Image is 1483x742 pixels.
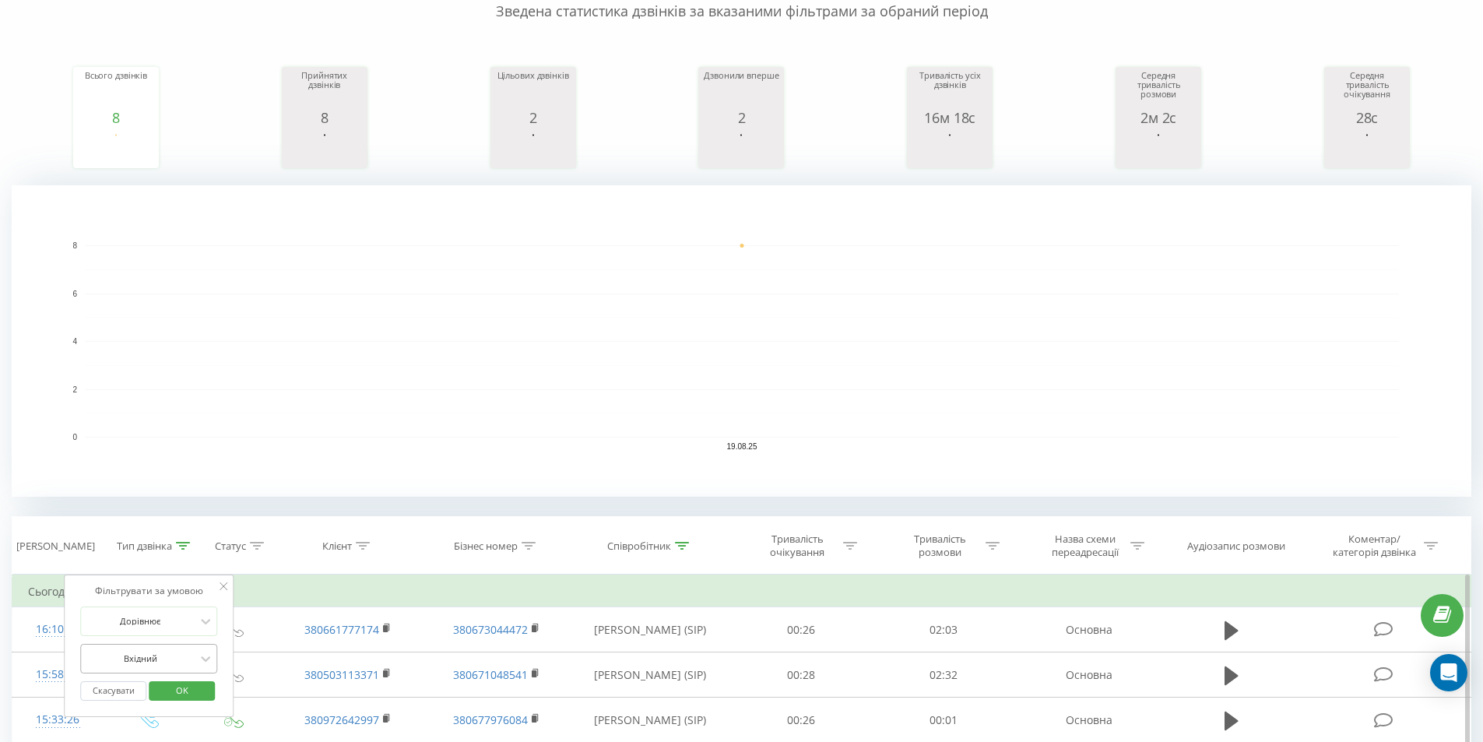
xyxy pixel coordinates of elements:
svg: A chart. [911,125,989,172]
td: [PERSON_NAME] (SIP) [571,652,730,698]
a: 380661777174 [304,622,379,637]
div: Клієнт [322,540,352,553]
div: Статус [215,540,246,553]
div: Цільових дзвінків [494,71,572,110]
div: Тривалість усіх дзвінків [911,71,989,110]
div: Середня тривалість очікування [1328,71,1406,110]
a: 380677976084 [453,712,528,727]
td: 00:28 [730,652,873,698]
div: 16м 18с [911,110,989,125]
div: Аудіозапис розмови [1187,540,1285,553]
div: 2 [494,110,572,125]
a: 380503113371 [304,667,379,682]
div: 15:58:11 [28,659,88,690]
a: 380673044472 [453,622,528,637]
text: 19.08.25 [727,442,757,451]
div: Всього дзвінків [77,71,155,110]
svg: A chart. [12,185,1471,497]
div: 2м 2с [1119,110,1197,125]
div: Бізнес номер [454,540,518,553]
td: 02:32 [873,652,1015,698]
div: Співробітник [607,540,671,553]
text: 2 [72,385,77,394]
div: Дзвонили вперше [702,71,780,110]
div: 2 [702,110,780,125]
div: 28с [1328,110,1406,125]
div: Open Intercom Messenger [1430,654,1467,691]
div: Тип дзвінка [117,540,172,553]
svg: A chart. [1328,125,1406,172]
div: [PERSON_NAME] [16,540,95,553]
svg: A chart. [77,125,155,172]
div: Тривалість очікування [756,533,839,559]
td: Основна [1014,652,1162,698]
a: 380972642997 [304,712,379,727]
div: Середня тривалість розмови [1119,71,1197,110]
svg: A chart. [494,125,572,172]
div: Назва схеми переадресації [1043,533,1126,559]
div: Прийнятих дзвінків [286,71,364,110]
svg: A chart. [702,125,780,172]
button: Скасувати [80,681,146,701]
div: Тривалість розмови [898,533,982,559]
svg: A chart. [1119,125,1197,172]
text: 6 [72,290,77,298]
div: 15:33:26 [28,705,88,735]
div: Коментар/категорія дзвінка [1329,533,1420,559]
td: 02:03 [873,607,1015,652]
button: OK [149,681,215,701]
div: 8 [77,110,155,125]
td: Сьогодні [12,576,1471,607]
div: 8 [286,110,364,125]
td: [PERSON_NAME] (SIP) [571,607,730,652]
div: Фільтрувати за умовою [80,583,217,599]
span: OK [160,678,204,702]
div: 16:10:35 [28,614,88,645]
text: 4 [72,337,77,346]
a: 380671048541 [453,667,528,682]
text: 8 [72,241,77,250]
td: Основна [1014,607,1162,652]
text: 0 [72,433,77,441]
td: 00:26 [730,607,873,652]
svg: A chart. [286,125,364,172]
